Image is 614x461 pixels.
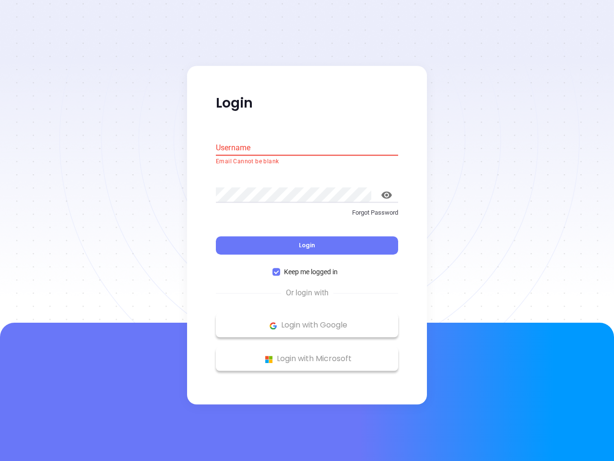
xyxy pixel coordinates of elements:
p: Login with Microsoft [221,352,393,366]
p: Email Cannot be blank [216,157,398,167]
button: Microsoft Logo Login with Microsoft [216,347,398,371]
span: Keep me logged in [280,267,342,278]
span: Login [299,242,315,250]
a: Forgot Password [216,208,398,225]
p: Login [216,95,398,112]
button: Google Logo Login with Google [216,314,398,338]
p: Login with Google [221,318,393,333]
span: Or login with [281,288,333,299]
button: Login [216,237,398,255]
p: Forgot Password [216,208,398,218]
button: toggle password visibility [375,183,398,206]
img: Google Logo [267,320,279,332]
img: Microsoft Logo [263,353,275,365]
